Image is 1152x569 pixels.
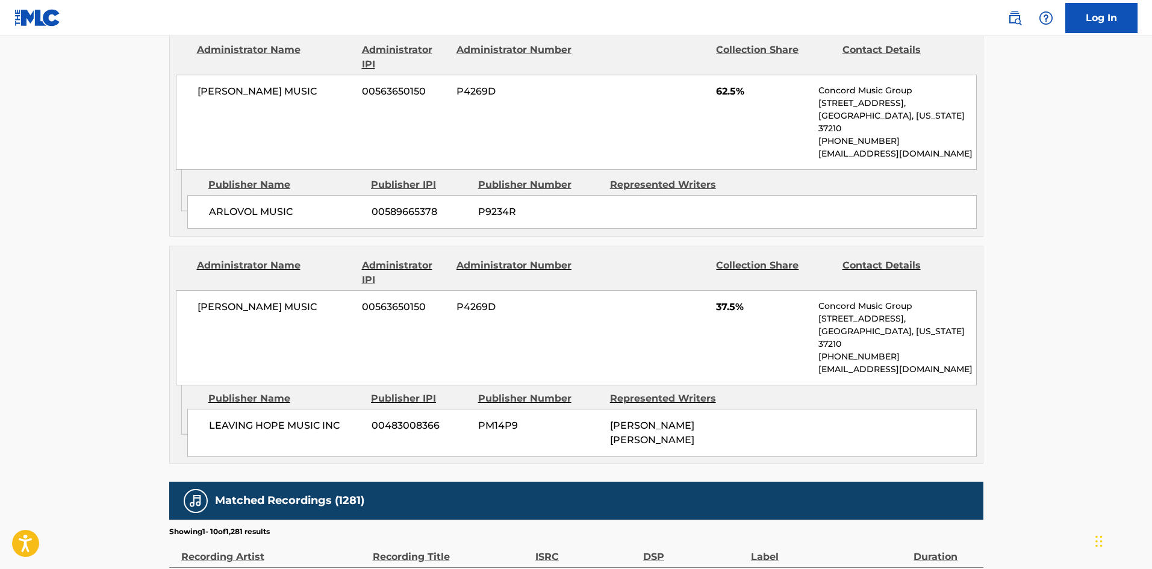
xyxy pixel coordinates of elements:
div: Represented Writers [610,178,733,192]
p: [STREET_ADDRESS], [818,97,976,110]
div: Recording Artist [181,537,367,564]
img: MLC Logo [14,9,61,26]
div: Publisher Number [478,178,601,192]
p: Concord Music Group [818,84,976,97]
div: Recording Title [373,537,529,564]
div: Collection Share [716,258,833,287]
span: [PERSON_NAME] MUSIC [198,84,353,99]
div: Help [1034,6,1058,30]
span: 00483008366 [372,418,469,433]
img: Matched Recordings [188,494,203,508]
div: Administrator IPI [362,43,447,72]
span: PM14P9 [478,418,601,433]
div: Administrator Name [197,43,353,72]
a: Public Search [1003,6,1027,30]
span: 00589665378 [372,205,469,219]
div: ISRC [535,537,637,564]
div: Collection Share [716,43,833,72]
span: 00563650150 [362,300,447,314]
div: Duration [914,537,977,564]
img: search [1007,11,1022,25]
p: [GEOGRAPHIC_DATA], [US_STATE] 37210 [818,325,976,350]
span: LEAVING HOPE MUSIC INC [209,418,363,433]
span: [PERSON_NAME] MUSIC [198,300,353,314]
div: Administrator Name [197,258,353,287]
p: [EMAIL_ADDRESS][DOMAIN_NAME] [818,363,976,376]
span: 00563650150 [362,84,447,99]
div: Contact Details [842,258,959,287]
div: Publisher Number [478,391,601,406]
span: [PERSON_NAME] [PERSON_NAME] [610,420,694,446]
div: Publisher Name [208,391,362,406]
p: Concord Music Group [818,300,976,312]
span: P4269D [456,300,573,314]
div: Contact Details [842,43,959,72]
span: P9234R [478,205,601,219]
iframe: Chat Widget [1092,511,1152,569]
div: Drag [1095,523,1103,559]
img: help [1039,11,1053,25]
p: [GEOGRAPHIC_DATA], [US_STATE] 37210 [818,110,976,135]
span: P4269D [456,84,573,99]
span: 37.5% [716,300,809,314]
p: Showing 1 - 10 of 1,281 results [169,526,270,537]
div: Administrator Number [456,43,573,72]
span: ARLOVOL MUSIC [209,205,363,219]
a: Log In [1065,3,1138,33]
div: Publisher Name [208,178,362,192]
p: [PHONE_NUMBER] [818,135,976,148]
div: Administrator IPI [362,258,447,287]
div: Administrator Number [456,258,573,287]
div: Label [751,537,908,564]
h5: Matched Recordings (1281) [215,494,364,508]
span: 62.5% [716,84,809,99]
p: [PHONE_NUMBER] [818,350,976,363]
div: DSP [643,537,745,564]
div: Publisher IPI [371,391,469,406]
p: [STREET_ADDRESS], [818,312,976,325]
div: Publisher IPI [371,178,469,192]
div: Represented Writers [610,391,733,406]
p: [EMAIL_ADDRESS][DOMAIN_NAME] [818,148,976,160]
